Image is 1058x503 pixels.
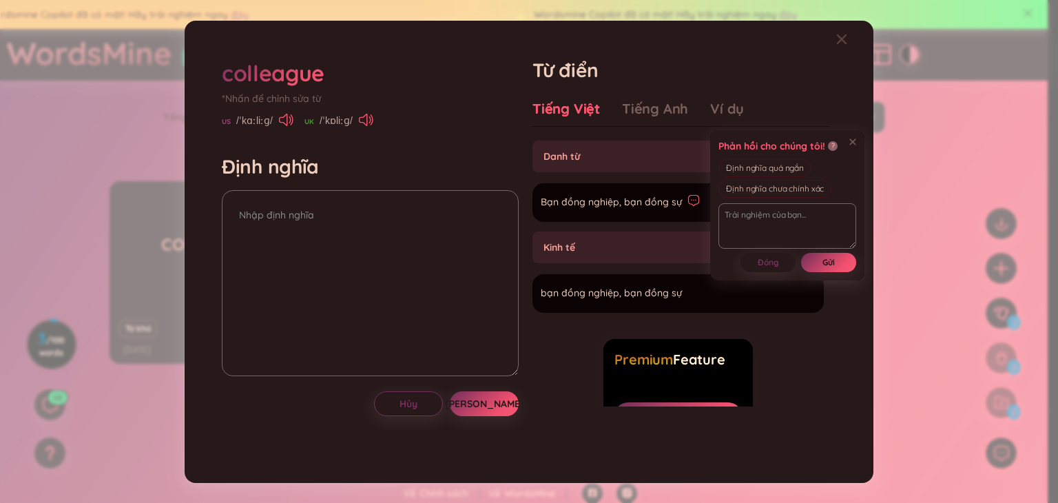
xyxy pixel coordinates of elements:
div: Feature [614,350,741,369]
div: Tiếng Anh [622,99,688,119]
span: UK [304,116,314,127]
h4: Định nghĩa [222,154,519,179]
span: US [222,116,231,127]
span: bạn đồng nghiệp, bạn đồng sự [541,285,682,302]
span: Bạn đồng nghiệp, bạn đồng sự [541,194,682,211]
span: Danh từ [543,149,796,164]
h1: Từ điển [532,58,829,83]
span: [PERSON_NAME] [445,397,524,411]
span: Premium [614,351,673,368]
button: Định nghĩa chưa chính xác [718,180,831,198]
div: Tiếng Việt [532,99,600,119]
span: Đóng [758,257,779,268]
span: Gửi [822,257,835,268]
div: Phản hồi cho chúng tôi! [718,138,825,154]
button: Gửi [801,253,856,272]
div: Ví dụ [710,99,744,119]
span: Hủy [400,397,417,411]
button: ? [828,141,838,151]
button: Close [836,21,873,58]
span: Kinh tế [543,240,796,255]
button: Đóng [740,253,796,272]
div: *Nhấn để chỉnh sửa từ [222,91,519,106]
span: /ˈkɒliːɡ/ [320,113,353,128]
span: /ˈkɑːliːɡ/ [236,113,273,128]
button: Định nghĩa quá ngắn [718,159,811,177]
div: colleague [222,58,324,88]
